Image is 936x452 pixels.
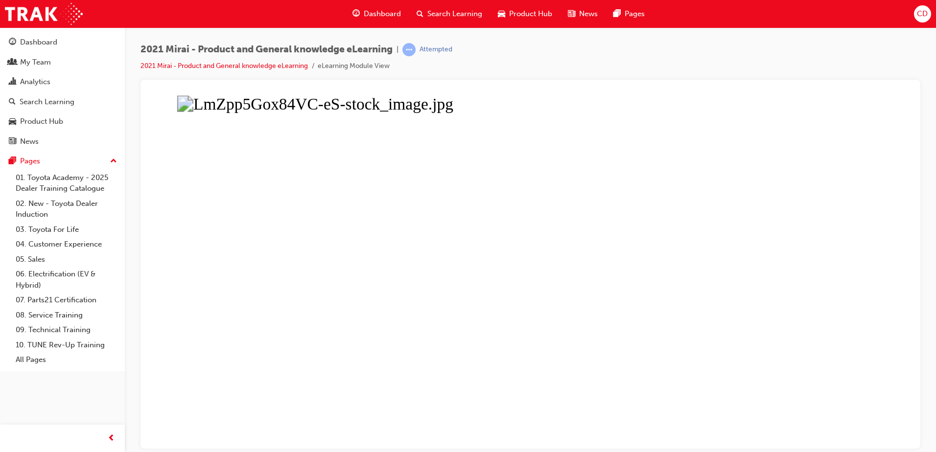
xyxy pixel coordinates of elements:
[560,4,606,24] a: news-iconNews
[318,61,390,72] li: eLearning Module View
[9,117,16,126] span: car-icon
[352,8,360,20] span: guage-icon
[20,116,63,127] div: Product Hub
[12,352,121,367] a: All Pages
[12,237,121,252] a: 04. Customer Experience
[9,38,16,47] span: guage-icon
[420,45,452,54] div: Attempted
[108,432,115,445] span: prev-icon
[606,4,653,24] a: pages-iconPages
[9,137,16,146] span: news-icon
[4,133,121,151] a: News
[20,57,51,68] div: My Team
[417,8,423,20] span: search-icon
[917,8,928,20] span: CD
[20,156,40,167] div: Pages
[509,8,552,20] span: Product Hub
[20,37,57,48] div: Dashboard
[12,308,121,323] a: 08. Service Training
[4,31,121,152] button: DashboardMy TeamAnalyticsSearch LearningProduct HubNews
[402,43,416,56] span: learningRecordVerb_ATTEMPT-icon
[4,53,121,71] a: My Team
[345,4,409,24] a: guage-iconDashboard
[5,3,83,25] img: Trak
[914,5,931,23] button: CD
[12,252,121,267] a: 05. Sales
[9,78,16,87] span: chart-icon
[613,8,621,20] span: pages-icon
[498,8,505,20] span: car-icon
[4,152,121,170] button: Pages
[4,93,121,111] a: Search Learning
[427,8,482,20] span: Search Learning
[9,58,16,67] span: people-icon
[579,8,598,20] span: News
[12,170,121,196] a: 01. Toyota Academy - 2025 Dealer Training Catalogue
[12,293,121,308] a: 07. Parts21 Certification
[20,136,39,147] div: News
[4,113,121,131] a: Product Hub
[397,44,398,55] span: |
[364,8,401,20] span: Dashboard
[625,8,645,20] span: Pages
[12,222,121,237] a: 03. Toyota For Life
[140,62,308,70] a: 2021 Mirai - Product and General knowledge eLearning
[20,76,50,88] div: Analytics
[12,338,121,353] a: 10. TUNE Rev-Up Training
[9,98,16,107] span: search-icon
[9,157,16,166] span: pages-icon
[12,322,121,338] a: 09. Technical Training
[110,155,117,168] span: up-icon
[4,33,121,51] a: Dashboard
[4,73,121,91] a: Analytics
[409,4,490,24] a: search-iconSearch Learning
[12,267,121,293] a: 06. Electrification (EV & Hybrid)
[140,44,393,55] span: 2021 Mirai - Product and General knowledge eLearning
[490,4,560,24] a: car-iconProduct Hub
[568,8,575,20] span: news-icon
[12,196,121,222] a: 02. New - Toyota Dealer Induction
[20,96,74,108] div: Search Learning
